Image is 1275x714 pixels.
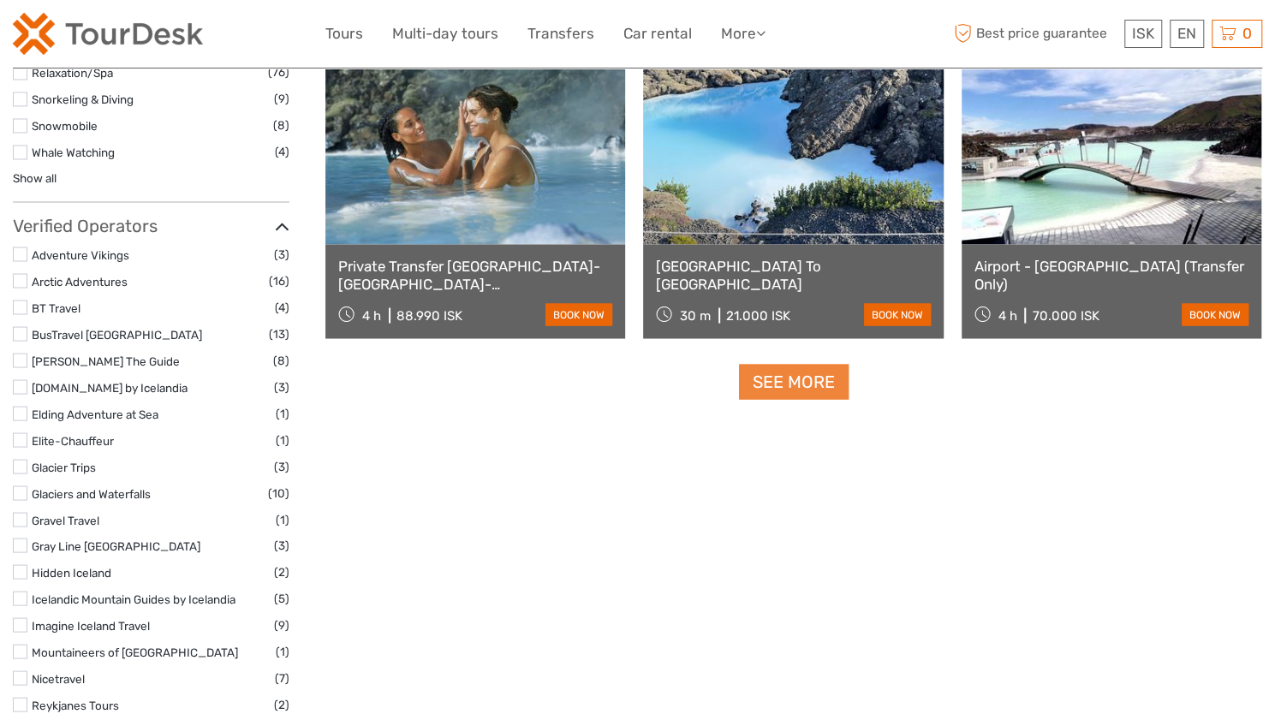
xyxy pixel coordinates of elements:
div: 70.000 ISK [1032,307,1099,323]
a: See more [739,364,849,399]
span: (1) [276,509,289,529]
span: (3) [274,244,289,264]
a: [DOMAIN_NAME] by Icelandia [32,380,188,394]
span: (4) [275,297,289,317]
div: 21.000 ISK [726,307,790,323]
span: 4 h [998,307,1016,323]
span: (1) [276,641,289,661]
a: BT Travel [32,300,80,314]
a: Gray Line [GEOGRAPHIC_DATA] [32,538,200,552]
a: Adventure Vikings [32,247,129,261]
span: (3) [274,456,289,476]
span: (4) [275,142,289,162]
span: (10) [268,483,289,503]
a: Reykjanes Tours [32,698,119,711]
a: BusTravel [GEOGRAPHIC_DATA] [32,327,202,341]
a: Show all [13,171,57,185]
span: (2) [274,562,289,581]
a: Imagine Iceland Travel [32,618,150,632]
span: (5) [274,588,289,608]
a: Gravel Travel [32,513,99,527]
a: Multi-day tours [392,21,498,46]
a: book now [1182,303,1248,325]
span: (3) [274,535,289,555]
a: Airport - [GEOGRAPHIC_DATA] (Transfer Only) [974,257,1248,292]
a: [GEOGRAPHIC_DATA] To [GEOGRAPHIC_DATA] [656,257,930,292]
a: book now [864,303,931,325]
a: Hidden Iceland [32,565,111,579]
a: Icelandic Mountain Guides by Icelandia [32,592,235,605]
span: (13) [269,324,289,343]
a: Snowmobile [32,119,98,133]
span: (9) [274,615,289,634]
a: book now [545,303,612,325]
span: (3) [274,377,289,396]
a: Private Transfer [GEOGRAPHIC_DATA]- [GEOGRAPHIC_DATA]- [GEOGRAPHIC_DATA] - 2hrs waiting at [GEOGR... [338,257,612,292]
a: Transfers [527,21,594,46]
a: Arctic Adventures [32,274,128,288]
a: More [721,21,766,46]
a: Tours [325,21,363,46]
p: We're away right now. Please check back later! [24,30,194,44]
a: Snorkeling & Diving [32,92,134,106]
div: 88.990 ISK [396,307,462,323]
button: Open LiveChat chat widget [197,27,217,47]
span: (2) [274,694,289,714]
span: 4 h [362,307,381,323]
span: 0 [1240,25,1254,42]
a: [PERSON_NAME] The Guide [32,354,180,367]
span: (16) [269,271,289,290]
span: 30 m [680,307,711,323]
div: EN [1170,20,1204,48]
a: Elite-Chauffeur [32,433,114,447]
a: Mountaineers of [GEOGRAPHIC_DATA] [32,645,238,658]
span: (76) [268,62,289,82]
span: (1) [276,430,289,449]
span: (1) [276,403,289,423]
a: Relaxation/Spa [32,66,113,80]
span: (7) [275,668,289,687]
span: (9) [274,89,289,109]
h3: Verified Operators [13,215,289,235]
a: Whale Watching [32,146,115,159]
a: Car rental [623,21,692,46]
a: Glacier Trips [32,460,96,473]
span: (8) [273,350,289,370]
span: Best price guarantee [950,20,1120,48]
a: Elding Adventure at Sea [32,407,158,420]
a: Nicetravel [32,671,85,685]
img: 120-15d4194f-c635-41b9-a512-a3cb382bfb57_logo_small.png [13,13,203,55]
span: ISK [1132,25,1154,42]
span: (8) [273,116,289,135]
a: Glaciers and Waterfalls [32,486,151,500]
